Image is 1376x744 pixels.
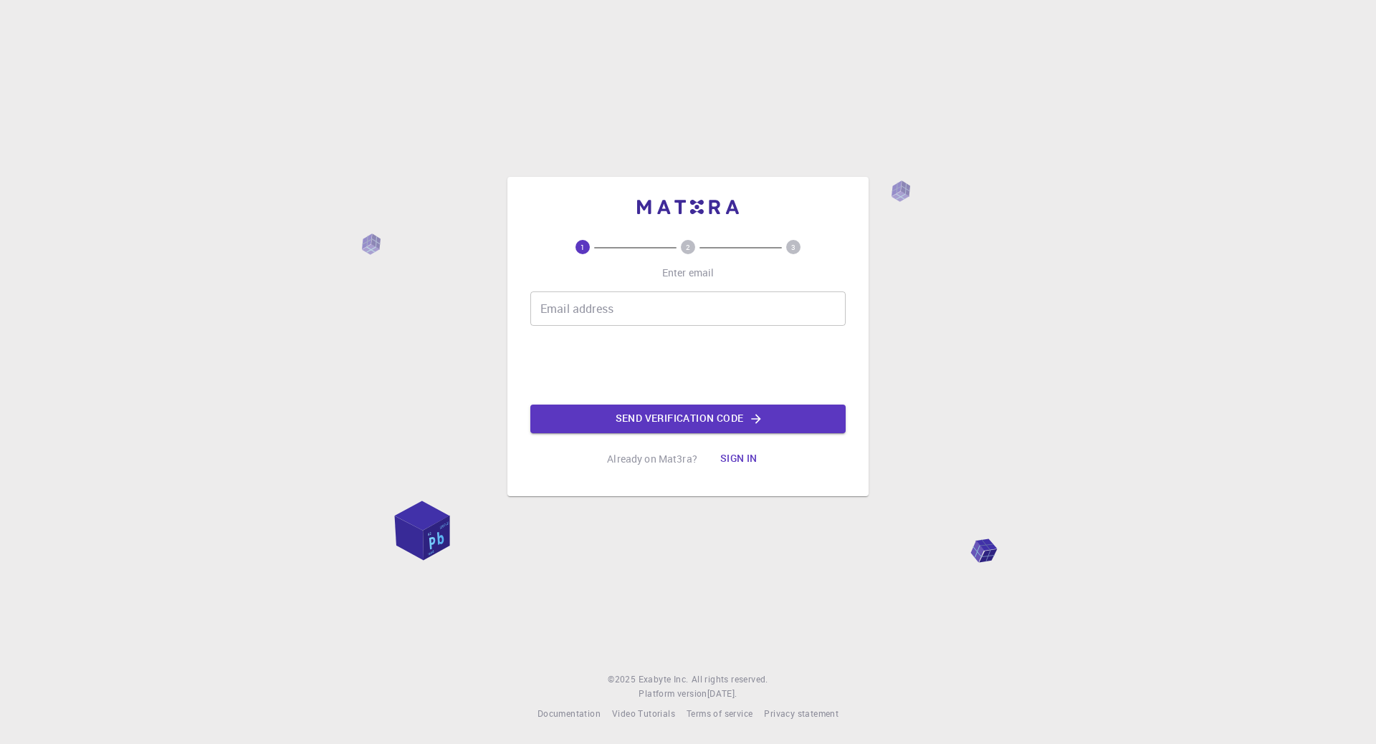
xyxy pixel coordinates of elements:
[662,266,715,280] p: Enter email
[692,672,768,687] span: All rights reserved.
[537,707,601,719] span: Documentation
[639,687,707,701] span: Platform version
[607,452,697,466] p: Already on Mat3ra?
[537,707,601,721] a: Documentation
[709,445,769,473] button: Sign in
[639,673,689,685] span: Exabyte Inc.
[791,242,795,252] text: 3
[686,242,690,252] text: 2
[608,672,638,687] span: © 2025
[530,405,846,433] button: Send verification code
[687,707,752,721] a: Terms of service
[687,707,752,719] span: Terms of service
[707,687,737,699] span: [DATE] .
[612,707,675,721] a: Video Tutorials
[580,242,585,252] text: 1
[764,707,838,719] span: Privacy statement
[612,707,675,719] span: Video Tutorials
[579,337,797,393] iframe: reCAPTCHA
[707,687,737,701] a: [DATE].
[639,672,689,687] a: Exabyte Inc.
[764,707,838,721] a: Privacy statement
